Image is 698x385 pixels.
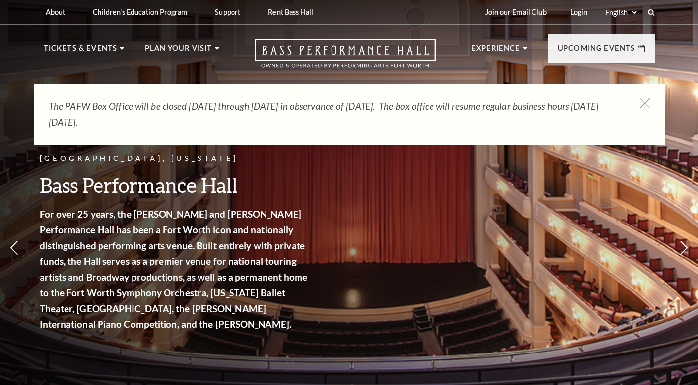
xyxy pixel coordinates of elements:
[268,8,313,16] p: Rent Bass Hall
[558,42,635,60] p: Upcoming Events
[40,208,308,330] strong: For over 25 years, the [PERSON_NAME] and [PERSON_NAME] Performance Hall has been a Fort Worth ico...
[471,42,521,60] p: Experience
[44,42,118,60] p: Tickets & Events
[46,8,66,16] p: About
[603,8,638,17] select: Select:
[145,42,212,60] p: Plan Your Visit
[40,172,311,197] h3: Bass Performance Hall
[215,8,240,16] p: Support
[49,100,598,128] em: The PAFW Box Office will be closed [DATE] through [DATE] in observance of [DATE]. The box office ...
[93,8,187,16] p: Children's Education Program
[40,153,311,165] p: [GEOGRAPHIC_DATA], [US_STATE]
